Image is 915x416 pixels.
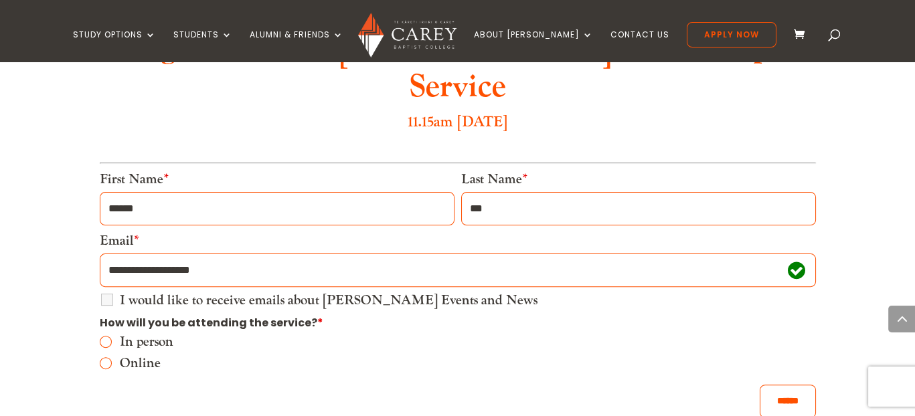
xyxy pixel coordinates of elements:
[250,30,343,62] a: Alumni & Friends
[474,30,593,62] a: About [PERSON_NAME]
[687,22,776,47] a: Apply Now
[120,335,816,348] label: In person
[73,30,156,62] a: Study Options
[100,232,139,249] label: Email
[100,171,169,188] label: First Name
[123,28,793,108] b: Register for the [PERSON_NAME] Final Chapel Service
[358,13,456,58] img: Carey Baptist College
[461,171,527,188] label: Last Name
[408,112,507,131] font: 11.15am [DATE]
[100,315,323,330] span: How will you be attending the service?
[173,30,232,62] a: Students
[610,30,669,62] a: Contact Us
[120,294,537,307] label: I would like to receive emails about [PERSON_NAME] Events and News
[120,356,816,370] label: Online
